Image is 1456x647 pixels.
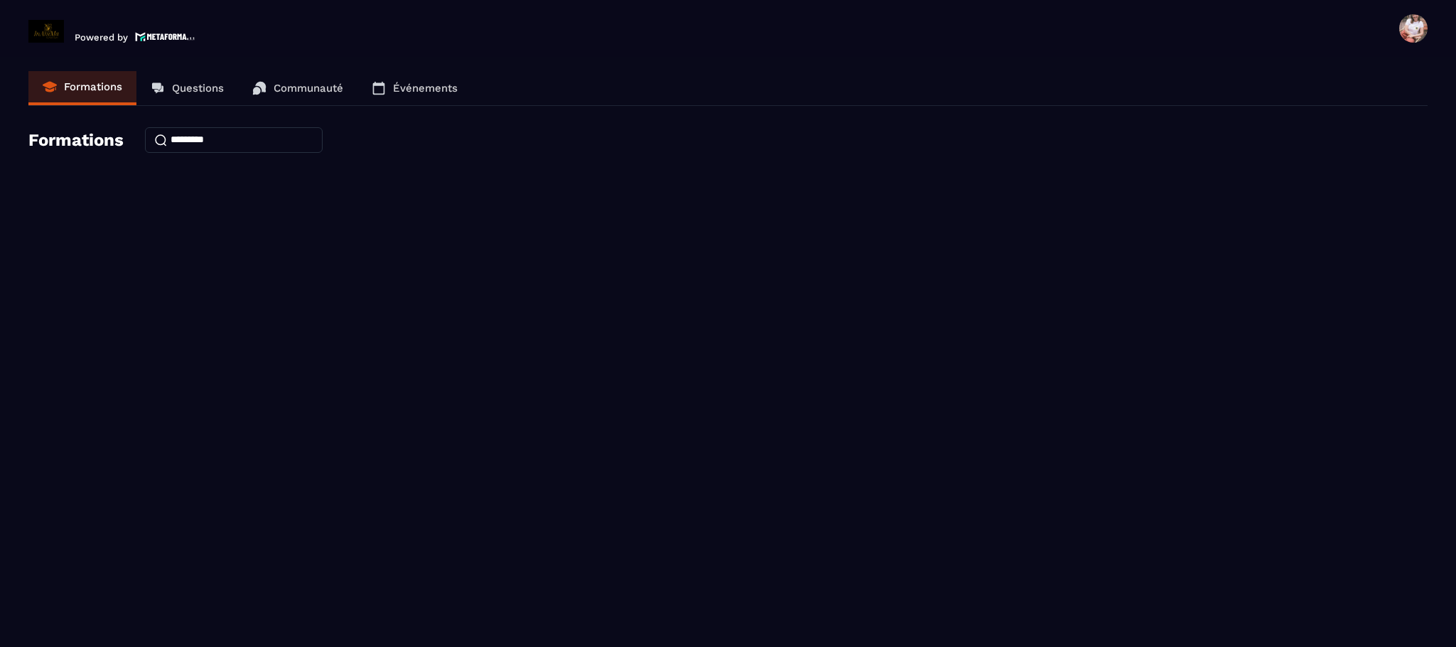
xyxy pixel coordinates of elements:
[135,31,195,43] img: logo
[393,82,458,95] p: Événements
[238,71,357,105] a: Communauté
[28,71,136,105] a: Formations
[28,20,64,43] img: logo-branding
[64,80,122,93] p: Formations
[136,71,238,105] a: Questions
[357,71,472,105] a: Événements
[274,82,343,95] p: Communauté
[75,32,128,43] p: Powered by
[172,82,224,95] p: Questions
[28,130,124,150] h4: Formations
